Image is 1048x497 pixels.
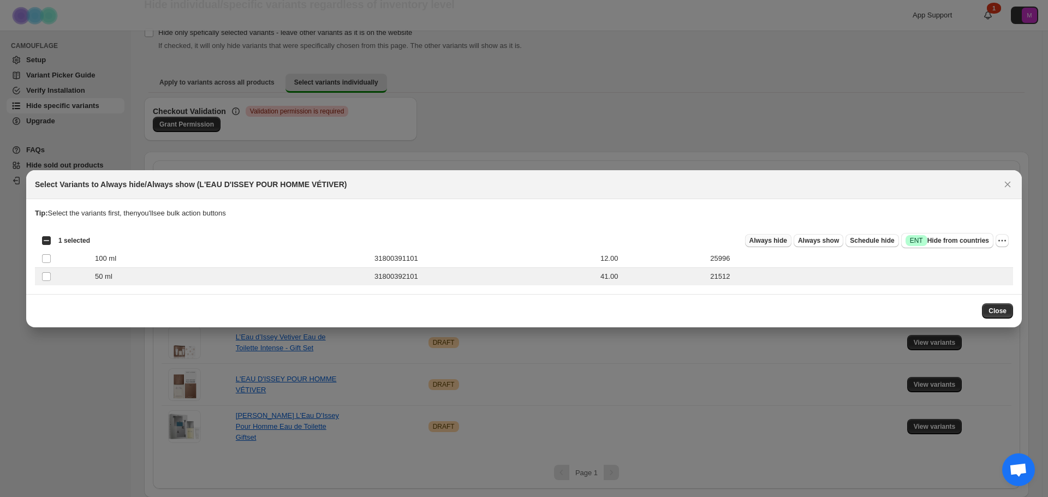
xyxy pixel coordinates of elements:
[850,236,894,245] span: Schedule hide
[707,267,1013,285] td: 21512
[1002,453,1035,486] div: Ouvrir le chat
[901,233,993,248] button: SuccessENTHide from countries
[745,234,791,247] button: Always hide
[798,236,839,245] span: Always show
[845,234,898,247] button: Schedule hide
[707,249,1013,267] td: 25996
[371,267,597,285] td: 31800392101
[749,236,787,245] span: Always hide
[58,236,90,245] span: 1 selected
[95,253,122,264] span: 100 ml
[982,303,1013,319] button: Close
[794,234,843,247] button: Always show
[35,209,48,217] strong: Tip:
[989,307,1007,315] span: Close
[910,236,923,245] span: ENT
[35,208,1013,219] p: Select the variants first, then you'll see bulk action buttons
[95,271,118,282] span: 50 ml
[35,179,347,190] h2: Select Variants to Always hide/Always show (L'EAU D'ISSEY POUR HOMME VÉTIVER)
[1000,177,1015,192] button: Close
[906,235,989,246] span: Hide from countries
[371,249,597,267] td: 31800391101
[996,234,1009,247] button: More actions
[597,249,707,267] td: 12.00
[597,267,707,285] td: 41.00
